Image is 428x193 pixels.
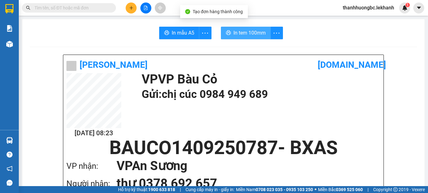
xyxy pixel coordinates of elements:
[60,6,75,13] span: Nhận:
[5,44,111,52] div: Tên hàng: thùng ( : 1 )
[80,60,148,70] b: [PERSON_NAME]
[338,4,399,12] span: thanhhuongbc.lekhanh
[393,187,398,192] span: copyright
[236,186,313,193] span: Miền Nam
[126,3,137,13] button: plus
[144,6,148,10] span: file-add
[5,6,15,13] span: Gửi:
[256,187,313,192] strong: 0708 023 035 - 0935 103 250
[271,29,283,37] span: more
[318,60,386,70] b: [DOMAIN_NAME]
[402,5,408,11] img: icon-new-feature
[129,6,133,10] span: plus
[199,27,211,39] button: more
[270,27,283,39] button: more
[405,3,410,7] sup: 1
[226,30,231,36] span: printer
[60,13,111,20] div: sơn
[199,29,211,37] span: more
[5,5,56,13] div: VP Bàu Cỏ
[5,34,14,40] span: CR :
[159,27,199,39] button: printerIn mẫu A5
[66,177,117,190] div: Người nhận:
[318,186,363,193] span: Miền Bắc
[5,13,56,20] div: chú thảo
[7,180,13,186] span: message
[26,6,30,10] span: search
[6,41,13,47] img: warehouse-icon
[5,33,57,40] div: 30.000
[34,4,108,11] input: Tìm tên, số ĐT hoặc mã đơn
[155,3,166,13] button: aim
[60,44,69,52] span: SL
[117,157,368,175] h1: VP An Sương
[164,30,169,36] span: printer
[416,5,422,11] span: caret-down
[66,138,380,157] h1: BAUCO1409250787 - BXAS
[118,186,175,193] span: Hỗ trợ kỹ thuật:
[172,29,194,37] span: In mẫu A5
[180,186,181,193] span: |
[185,9,190,14] span: check-circle
[6,25,13,32] img: solution-icon
[117,175,368,192] h1: thư 0378 692 657
[148,187,175,192] strong: 1900 633 818
[6,137,13,144] img: warehouse-icon
[413,3,424,13] button: caret-down
[142,86,377,103] h1: Gửi: chị cúc 0984 949 689
[140,3,151,13] button: file-add
[142,73,377,86] h1: VP VP Bàu Cỏ
[5,4,13,13] img: logo-vxr
[66,160,117,173] div: VP nhận:
[60,20,111,29] div: 0908377409
[7,166,13,172] span: notification
[7,152,13,158] span: question-circle
[60,5,111,13] div: An Sương
[185,186,234,193] span: Cung cấp máy in - giấy in:
[221,27,271,39] button: printerIn tem 100mm
[336,187,363,192] strong: 0369 525 060
[5,20,56,29] div: 0988066276
[315,188,316,191] span: ⚪️
[406,3,409,7] span: 1
[233,29,266,37] span: In tem 100mm
[368,186,368,193] span: |
[193,9,243,14] span: Tạo đơn hàng thành công
[66,128,121,138] h2: [DATE] 08:23
[158,6,162,10] span: aim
